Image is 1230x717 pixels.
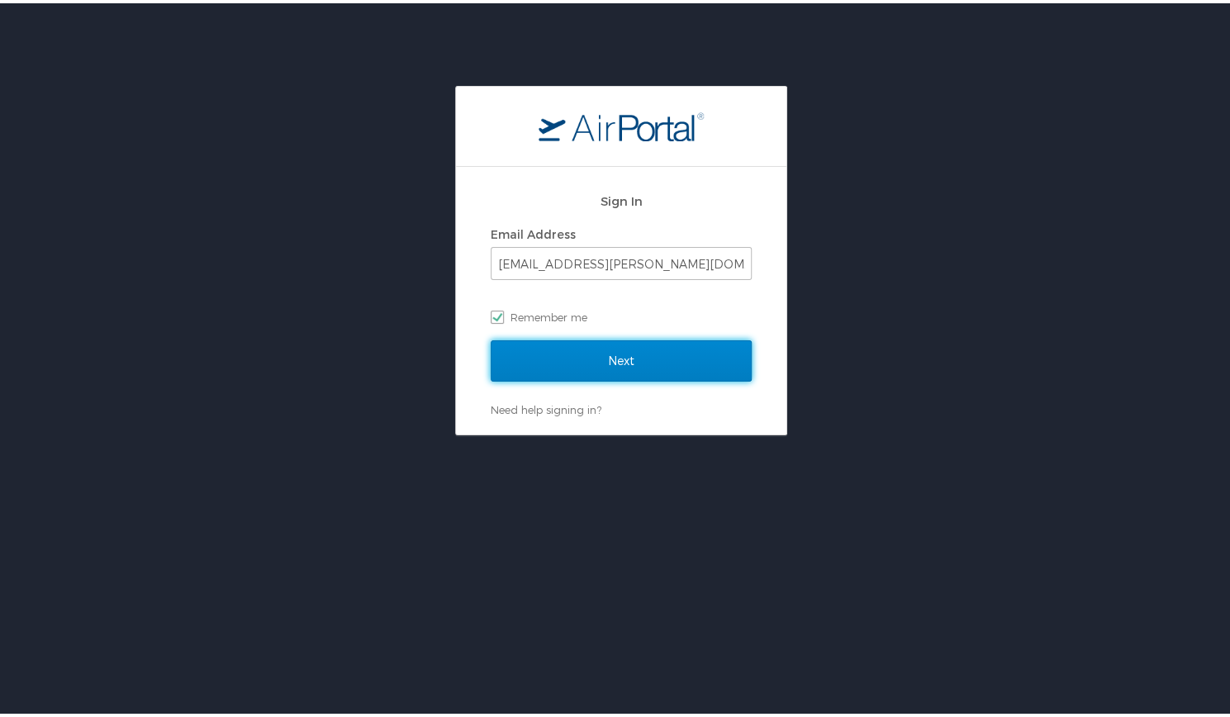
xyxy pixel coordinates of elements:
h2: Sign In [491,188,752,207]
a: Need help signing in? [491,400,601,413]
img: logo [539,108,704,138]
input: Next [491,337,752,378]
label: Remember me [491,302,752,326]
label: Email Address [491,224,576,238]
